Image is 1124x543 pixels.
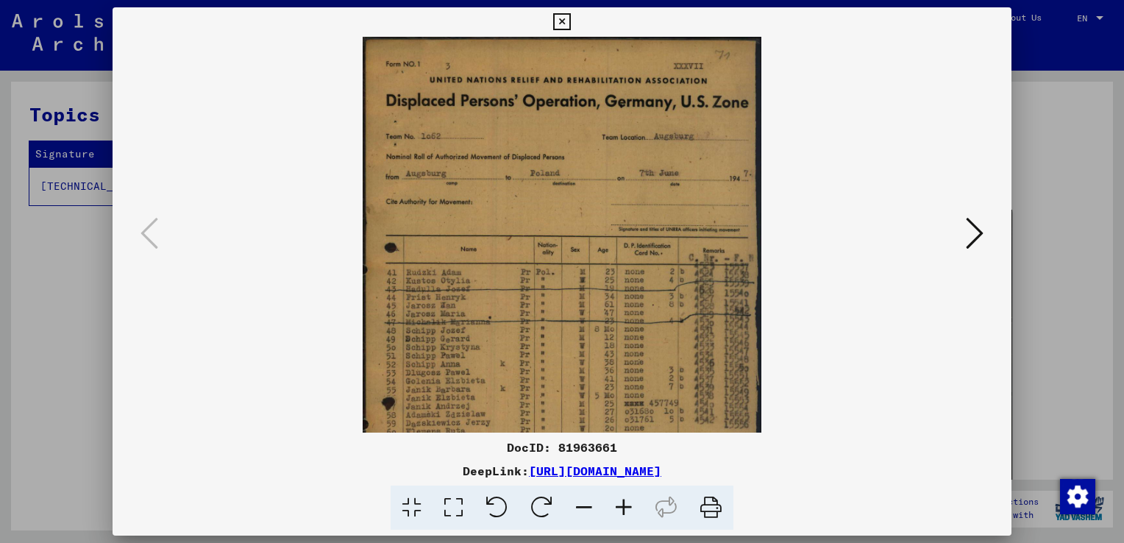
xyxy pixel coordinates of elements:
[529,464,661,478] a: [URL][DOMAIN_NAME]
[113,462,1011,480] div: DeepLink:
[1060,479,1095,514] img: Change consent
[1059,478,1095,514] div: Change consent
[113,439,1011,456] div: DocID: 81963661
